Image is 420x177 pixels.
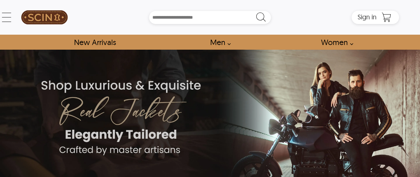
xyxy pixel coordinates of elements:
[66,35,123,50] a: Shop New Arrivals
[313,35,357,50] a: Shop Women Leather Jackets
[21,3,68,31] img: SCIN
[358,13,377,21] span: Sign in
[203,35,234,50] a: shop men's leather jackets
[380,12,393,22] a: Shopping Cart
[358,15,377,20] a: Sign in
